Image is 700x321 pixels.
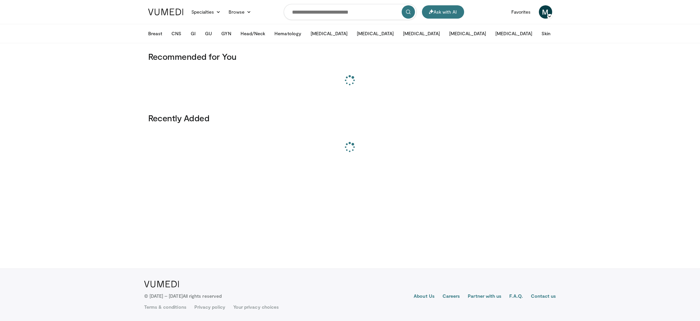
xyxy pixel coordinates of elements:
button: Skin [538,27,554,40]
a: Your privacy choices [233,304,279,310]
img: VuMedi Logo [144,281,179,287]
a: Favorites [507,5,535,19]
button: [MEDICAL_DATA] [353,27,398,40]
button: [MEDICAL_DATA] [445,27,490,40]
a: About Us [414,293,435,301]
button: Hematology [270,27,305,40]
h3: Recommended for You [148,51,552,62]
h3: Recently Added [148,113,552,123]
a: Contact us [531,293,556,301]
button: Head/Neck [237,27,269,40]
span: All rights reserved [183,293,222,299]
input: Search topics, interventions [284,4,417,20]
button: GI [187,27,200,40]
button: CNS [167,27,185,40]
button: Breast [144,27,166,40]
a: Privacy policy [194,304,225,310]
a: Browse [225,5,255,19]
a: Terms & conditions [144,304,186,310]
a: Careers [443,293,460,301]
button: Ask with AI [422,5,464,19]
a: Partner with us [468,293,501,301]
button: [MEDICAL_DATA] [491,27,536,40]
button: GYN [217,27,235,40]
a: Specialties [187,5,225,19]
a: F.A.Q. [509,293,523,301]
button: [MEDICAL_DATA] [307,27,351,40]
button: [MEDICAL_DATA] [399,27,444,40]
button: GU [201,27,216,40]
img: VuMedi Logo [148,9,183,15]
p: © [DATE] – [DATE] [144,293,222,299]
a: M [539,5,552,19]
